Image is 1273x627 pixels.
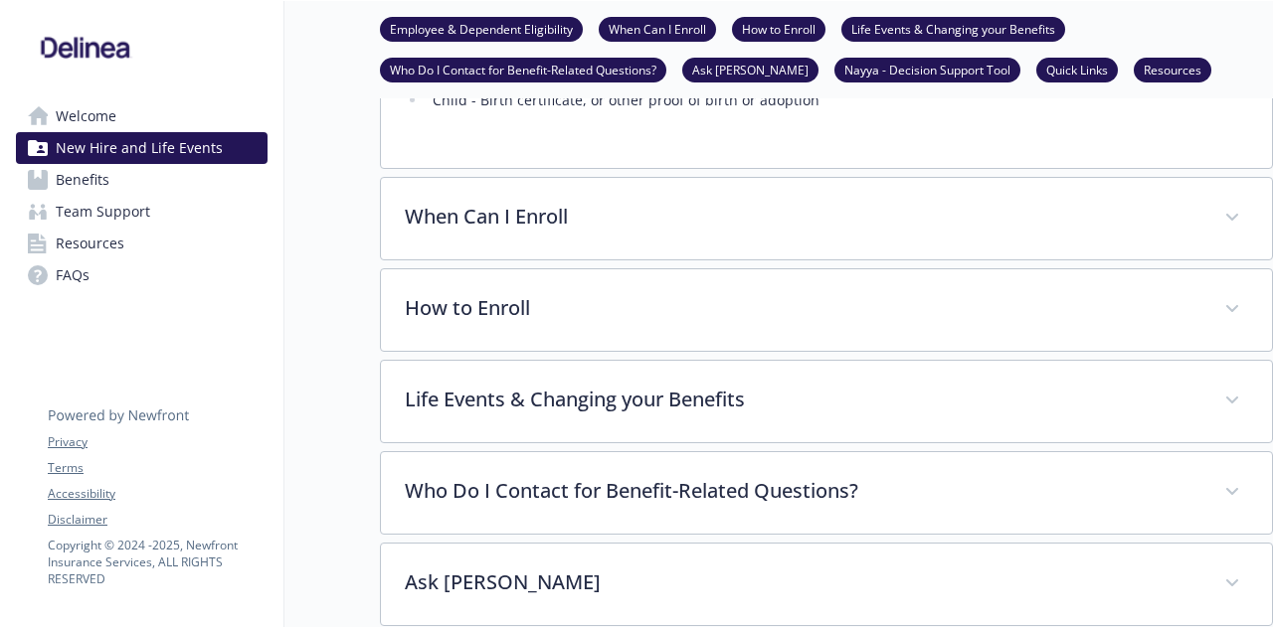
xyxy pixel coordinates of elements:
a: Who Do I Contact for Benefit-Related Questions? [380,60,666,78]
a: Disclaimer [48,511,267,529]
div: Ask [PERSON_NAME] [381,544,1272,625]
a: Employee & Dependent Eligibility [380,19,583,38]
p: Who Do I Contact for Benefit-Related Questions? [405,476,1200,506]
span: FAQs [56,259,90,291]
a: Quick Links [1036,60,1118,78]
a: Resources [1134,60,1211,78]
p: Copyright © 2024 - 2025 , Newfront Insurance Services, ALL RIGHTS RESERVED [48,537,267,587]
div: Who Do I Contact for Benefit-Related Questions? [381,452,1272,534]
a: New Hire and Life Events [16,132,268,164]
a: Team Support [16,196,268,228]
a: Resources [16,228,268,259]
span: Welcome [56,100,116,132]
a: When Can I Enroll [599,19,716,38]
span: Team Support [56,196,150,228]
a: Ask [PERSON_NAME] [682,60,818,78]
span: Resources [56,228,124,259]
div: Life Events & Changing your Benefits [381,361,1272,442]
a: Benefits [16,164,268,196]
div: When Can I Enroll [381,178,1272,259]
span: Benefits [56,164,109,196]
a: Life Events & Changing your Benefits [841,19,1065,38]
p: Ask [PERSON_NAME] [405,567,1200,597]
a: How to Enroll [732,19,825,38]
a: FAQs [16,259,268,291]
p: How to Enroll [405,293,1200,323]
a: Privacy [48,433,267,451]
li: Child - Birth certificate, or other proof of birth or adoption [427,88,1248,112]
span: New Hire and Life Events [56,132,223,164]
p: Life Events & Changing your Benefits [405,385,1200,414]
p: When Can I Enroll [405,202,1200,232]
a: Nayya - Decision Support Tool [834,60,1020,78]
div: How to Enroll [381,269,1272,351]
a: Terms [48,459,267,477]
a: Accessibility [48,485,267,503]
a: Welcome [16,100,268,132]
